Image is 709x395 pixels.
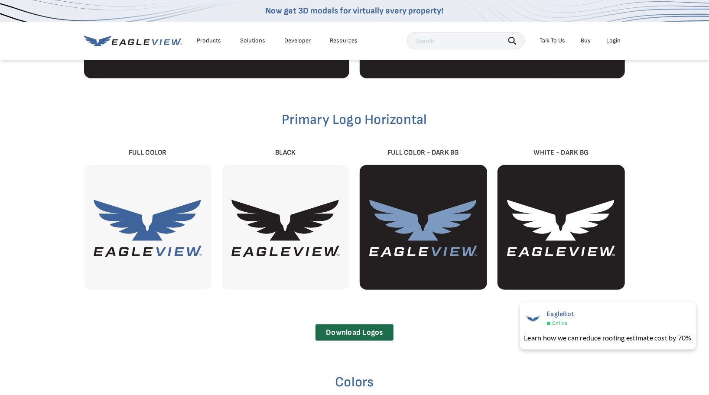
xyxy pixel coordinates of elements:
span: Online [553,320,568,327]
span: EagleBot [547,310,574,318]
a: Now get 3D models for virtually every property! [266,6,444,16]
div: Full Color - Dark BG [360,148,487,158]
a: Developer [284,37,311,45]
img: EagleView-Full-Color-Vertical.svg [84,186,211,269]
img: EagleBot [524,310,542,327]
img: EagleView-Full-Color-Dark-BG-Vertical.svg [360,186,487,269]
h2: Primary Logo Horizontal [84,113,625,127]
img: EagleView-White-Vertical.svg [498,186,625,269]
div: Talk To Us [540,37,565,45]
div: Black [222,148,349,158]
div: White - Dark BG [498,148,625,158]
img: EagleView-Black-Vertical.svg [222,186,349,269]
div: Full Color [84,148,211,158]
h2: Colors [84,376,625,389]
div: Login [606,37,621,45]
div: Products [197,37,221,45]
div: Resources [330,37,358,45]
div: Learn how we can reduce roofing estimate cost by 70% [524,333,692,343]
a: Download Logos [315,324,393,341]
div: Solutions [240,37,265,45]
a: Buy [581,37,591,45]
input: Search [407,32,525,49]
